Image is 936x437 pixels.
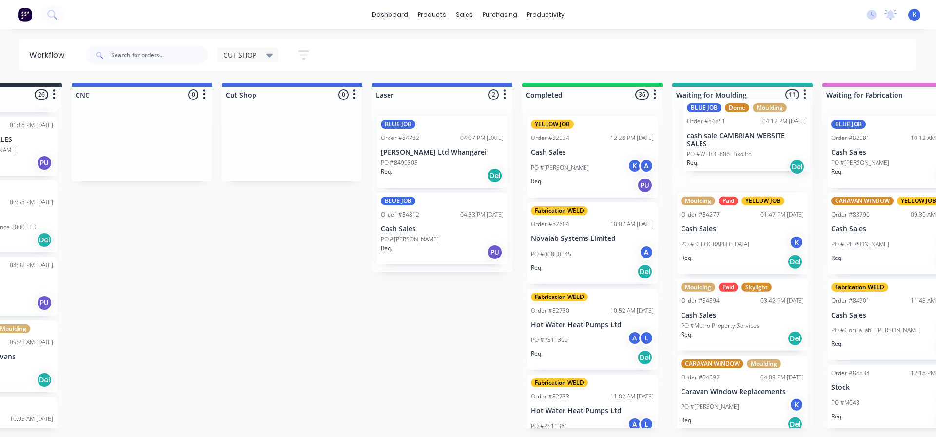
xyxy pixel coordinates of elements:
[451,7,478,22] div: sales
[413,7,451,22] div: products
[223,50,256,60] span: CUT SHOP
[18,7,32,22] img: Factory
[913,10,916,19] span: K
[367,7,413,22] a: dashboard
[478,7,522,22] div: purchasing
[522,7,569,22] div: productivity
[29,49,69,61] div: Workflow
[111,45,208,65] input: Search for orders...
